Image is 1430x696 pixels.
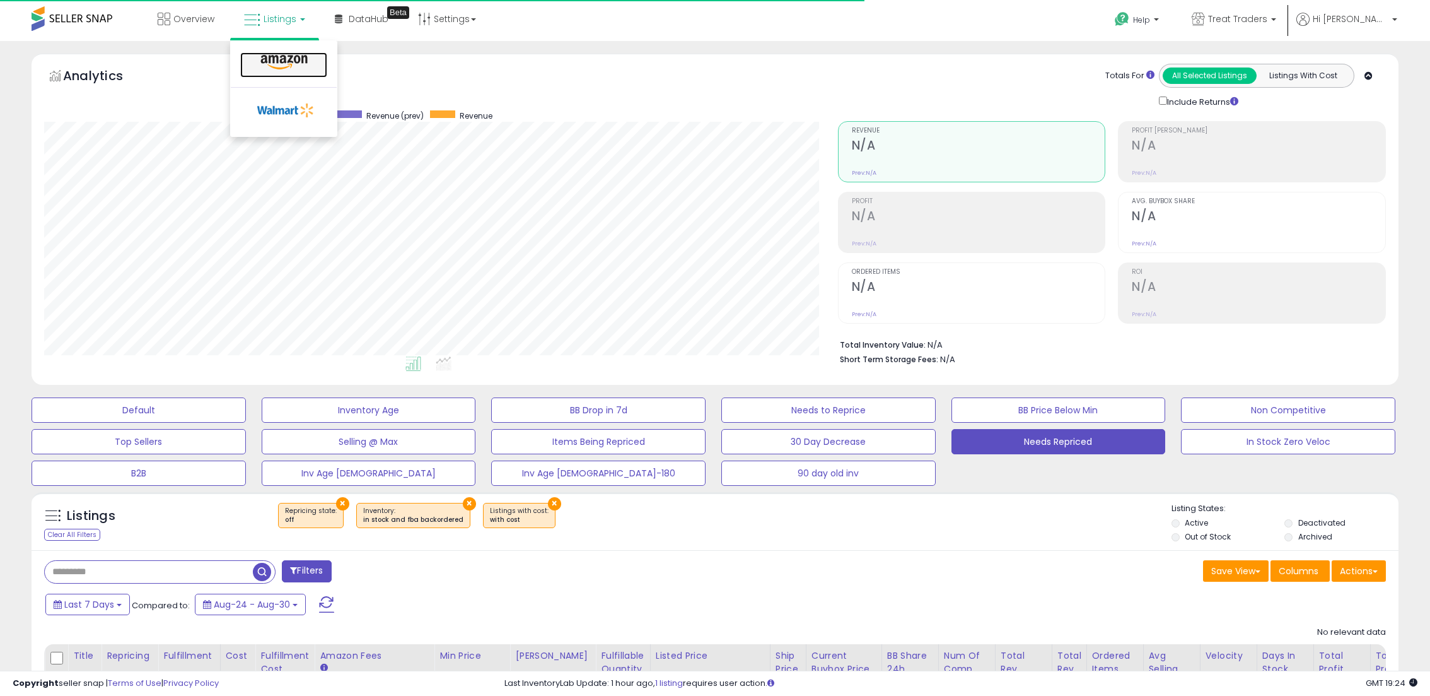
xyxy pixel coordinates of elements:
button: Aug-24 - Aug-30 [195,594,306,615]
button: Last 7 Days [45,594,130,615]
span: Columns [1279,565,1318,577]
button: Save View [1203,560,1269,582]
button: Non Competitive [1181,398,1395,423]
span: Hi [PERSON_NAME] [1313,13,1388,25]
span: Last 7 Days [64,598,114,611]
div: Include Returns [1149,94,1253,109]
button: × [548,497,561,510]
span: ROI [1132,269,1385,276]
div: BB Share 24h. [887,649,933,676]
span: Profit [PERSON_NAME] [1132,127,1385,134]
small: Prev: N/A [1132,310,1156,318]
label: Out of Stock [1185,531,1231,542]
button: BB Price Below Min [951,398,1166,423]
h2: N/A [1132,280,1385,297]
button: BB Drop in 7d [491,398,706,423]
i: Get Help [1114,11,1130,27]
span: 2025-09-7 19:24 GMT [1366,677,1417,689]
button: Inventory Age [262,398,476,423]
button: Top Sellers [32,429,246,454]
div: Avg Selling Price [1149,649,1195,689]
b: Total Inventory Value: [840,339,926,350]
button: B2B [32,461,246,486]
b: Short Term Storage Fees: [840,354,938,365]
div: Totals For [1105,70,1154,82]
div: in stock and fba backordered [363,516,463,524]
button: Actions [1332,560,1386,582]
button: Filters [282,560,331,582]
button: Inv Age [DEMOGRAPHIC_DATA] [262,461,476,486]
button: 30 Day Decrease [721,429,936,454]
small: Prev: N/A [1132,169,1156,177]
div: Cost [226,649,250,663]
span: Avg. Buybox Share [1132,198,1385,205]
div: Fulfillment [163,649,214,663]
button: Default [32,398,246,423]
div: Velocity [1206,649,1252,663]
button: Selling @ Max [262,429,476,454]
button: All Selected Listings [1163,68,1257,84]
div: Title [73,649,96,663]
span: Aug-24 - Aug-30 [214,598,290,611]
div: Current Buybox Price [811,649,876,676]
button: 90 day old inv [721,461,936,486]
small: Prev: N/A [852,240,876,247]
h5: Analytics [63,67,148,88]
button: In Stock Zero Veloc [1181,429,1395,454]
h2: N/A [852,209,1105,226]
div: Ship Price [776,649,801,676]
button: Inv Age [DEMOGRAPHIC_DATA]-180 [491,461,706,486]
span: Listings [264,13,296,25]
h2: N/A [852,138,1105,155]
li: N/A [840,336,1376,351]
span: Repricing state : [285,506,337,525]
small: Prev: N/A [1132,240,1156,247]
div: Tooltip anchor [387,6,409,19]
div: [PERSON_NAME] [515,649,590,663]
p: Listing States: [1171,503,1399,515]
button: Items Being Repriced [491,429,706,454]
h2: N/A [852,280,1105,297]
small: Prev: N/A [852,310,876,318]
button: Columns [1270,560,1330,582]
h2: N/A [1132,138,1385,155]
a: Terms of Use [108,677,161,689]
div: No relevant data [1317,627,1386,639]
h2: N/A [1132,209,1385,226]
div: Clear All Filters [44,529,100,541]
h5: Listings [67,507,115,525]
div: Days In Stock [1262,649,1308,676]
a: Hi [PERSON_NAME] [1296,13,1397,41]
div: Last InventoryLab Update: 1 hour ago, requires user action. [504,678,1417,690]
span: Profit [852,198,1105,205]
span: N/A [940,353,955,365]
button: Needs Repriced [951,429,1166,454]
button: Needs to Reprice [721,398,936,423]
div: Repricing [107,649,153,663]
div: Listed Price [656,649,765,663]
div: Total Profit [1319,649,1365,676]
span: Listings with cost : [490,506,549,525]
div: with cost [490,516,549,524]
span: Help [1133,15,1150,25]
div: Total Rev. [1001,649,1047,676]
div: off [285,516,337,524]
small: Prev: N/A [852,169,876,177]
div: Total Profit Diff. [1376,649,1400,689]
span: Compared to: [132,599,190,611]
a: Privacy Policy [163,677,219,689]
div: Fulfillable Quantity [601,649,644,676]
span: Revenue [460,110,492,121]
span: Revenue (prev) [366,110,424,121]
label: Deactivated [1298,517,1346,528]
span: Inventory : [363,506,463,525]
button: × [463,497,476,510]
label: Active [1185,517,1208,528]
label: Archived [1298,531,1332,542]
span: Overview [173,13,214,25]
div: Num of Comp. [944,649,990,676]
div: Min Price [439,649,504,663]
div: Fulfillment Cost [260,649,309,676]
div: Total Rev. Diff. [1057,649,1081,689]
span: DataHub [349,13,388,25]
